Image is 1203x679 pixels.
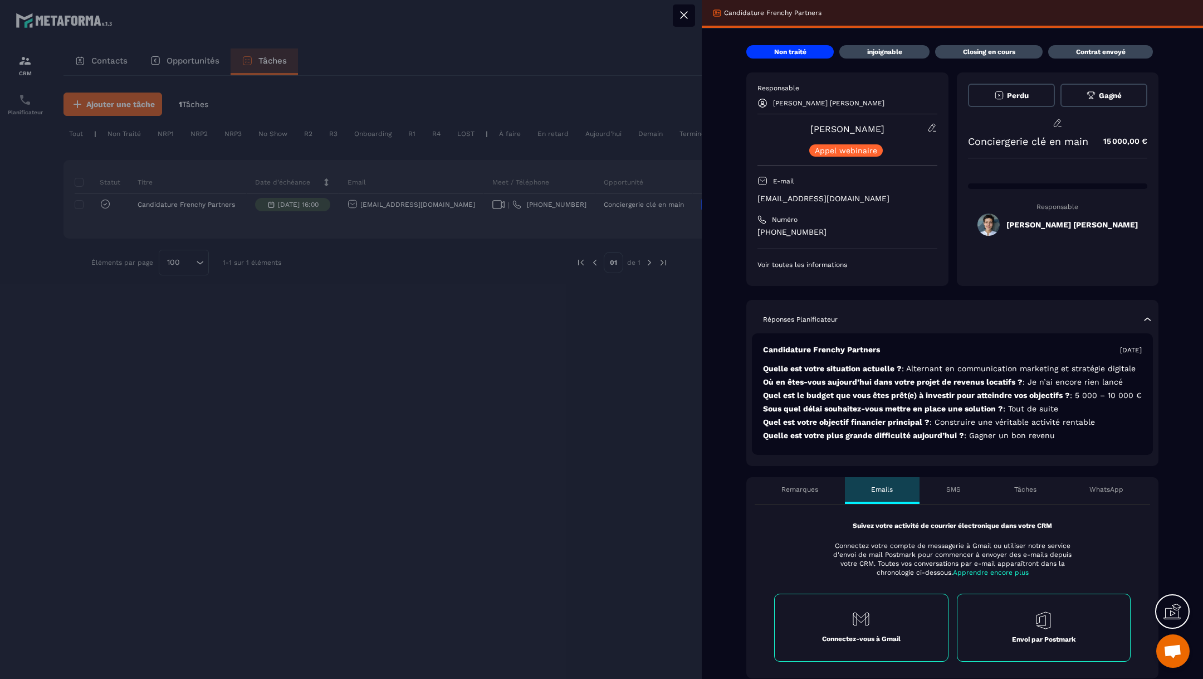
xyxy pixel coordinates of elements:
p: Quel est votre objectif financier principal ? [763,417,1142,428]
span: : Gagner un bon revenu [964,431,1055,440]
p: Où en êtes-vous aujourd’hui dans votre projet de revenus locatifs ? [763,377,1142,387]
p: Voir toutes les informations [757,260,937,269]
button: Gagné [1060,84,1147,107]
p: Emails [871,485,893,494]
p: Responsable [757,84,937,93]
p: Quel est le budget que vous êtes prêt(e) à investir pour atteindre vos objectifs ? [763,390,1142,401]
p: Candidature Frenchy Partners [724,8,821,17]
p: WhatsApp [1089,485,1123,494]
p: injoignable [867,47,902,56]
span: Apprendre encore plus [953,569,1029,576]
span: : Je n’ai encore rien lancé [1023,377,1123,386]
p: [EMAIL_ADDRESS][DOMAIN_NAME] [757,193,937,204]
span: Perdu [1007,91,1029,100]
p: Candidature Frenchy Partners [763,345,880,355]
p: Non traité [774,47,806,56]
span: : Construire une véritable activité rentable [930,418,1095,426]
p: [PHONE_NUMBER] [757,227,937,237]
a: [PERSON_NAME] [810,124,884,134]
p: Connectez votre compte de messagerie à Gmail ou utiliser notre service d'envoi de mail Postmark p... [826,541,1079,577]
p: Suivez votre activité de courrier électronique dans votre CRM [774,521,1131,530]
p: Réponses Planificateur [763,315,838,324]
p: Remarques [781,485,818,494]
p: SMS [946,485,961,494]
p: Appel webinaire [815,147,877,154]
span: : Tout de suite [1003,404,1058,413]
h5: [PERSON_NAME] [PERSON_NAME] [1006,220,1138,229]
p: E-mail [773,177,794,186]
p: Sous quel délai souhaitez-vous mettre en place une solution ? [763,404,1142,414]
p: Tâches [1014,485,1036,494]
span: Gagné [1099,91,1122,100]
span: : Alternant en communication marketing et stratégie digitale [902,364,1136,373]
p: Numéro [772,215,798,224]
p: [DATE] [1120,346,1142,355]
p: Envoi par Postmark [1012,635,1075,644]
div: Ouvrir le chat [1156,634,1190,668]
p: Quelle est votre plus grande difficulté aujourd’hui ? [763,430,1142,441]
p: [PERSON_NAME] [PERSON_NAME] [773,99,884,107]
p: Contrat envoyé [1076,47,1126,56]
button: Perdu [968,84,1055,107]
p: Quelle est votre situation actuelle ? [763,363,1142,374]
span: : 5 000 – 10 000 € [1070,391,1142,400]
p: Closing en cours [963,47,1015,56]
p: Responsable [968,203,1148,211]
p: 15 000,00 € [1092,130,1147,152]
p: Connectez-vous à Gmail [822,634,901,643]
p: Conciergerie clé en main [968,135,1088,147]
